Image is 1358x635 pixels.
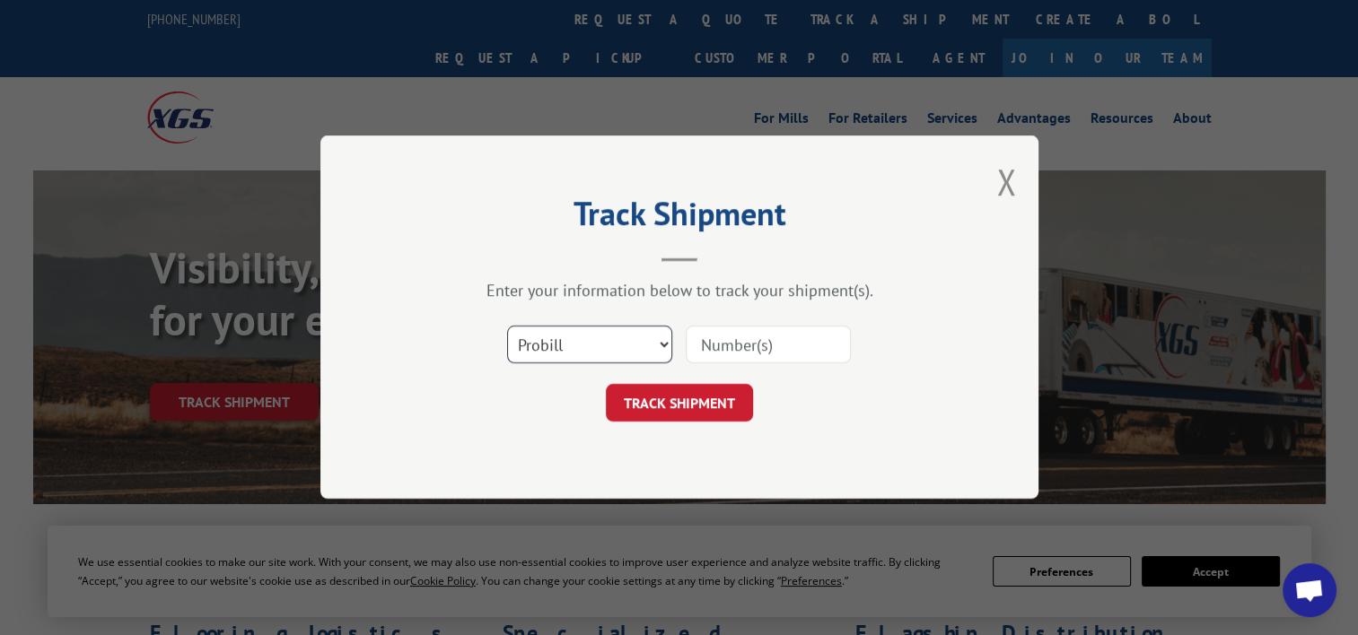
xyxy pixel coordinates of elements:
[686,326,851,364] input: Number(s)
[996,158,1016,205] button: Close modal
[606,385,753,422] button: TRACK SHIPMENT
[410,281,949,301] div: Enter your information below to track your shipment(s).
[1283,563,1336,617] div: Open chat
[410,201,949,235] h2: Track Shipment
